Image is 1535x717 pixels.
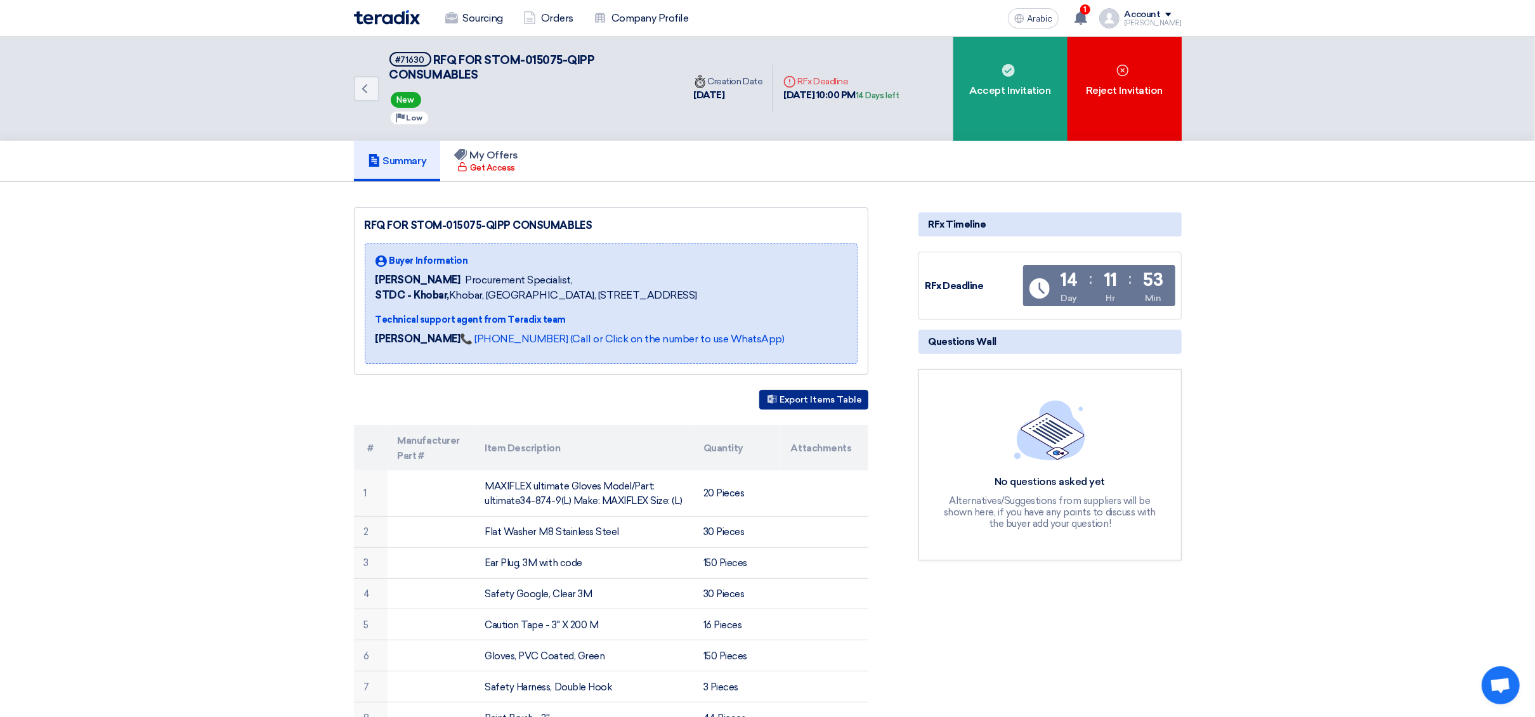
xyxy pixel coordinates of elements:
font: Summary [383,155,427,167]
font: My Offers [469,149,518,161]
font: 16 Pieces [703,619,742,631]
font: New [397,96,415,105]
button: Export Items Table [759,390,868,410]
font: 7 [364,681,370,693]
font: Get Access [470,163,515,172]
font: Reject Invitation [1086,84,1163,96]
font: Day [1061,293,1077,304]
font: : [1089,269,1092,288]
font: 14 [1061,269,1078,290]
font: 6 [364,650,370,662]
font: Quantity [703,442,743,454]
font: 150 Pieces [703,557,747,569]
font: 20 Pieces [703,488,745,499]
font: 1 [364,488,367,499]
font: Flat Washer M8 Stainless Steel [485,526,619,538]
font: # [367,442,374,454]
font: Company Profile [611,12,689,24]
font: Creation Date [708,76,763,87]
font: Sourcing [463,12,503,24]
font: Safety Harness, Double Hook [485,681,612,693]
font: Export Items Table [780,395,863,406]
a: 📞 [PHONE_NUMBER] (Call or Click on the number to use WhatsApp) [460,333,784,345]
font: Buyer Information [389,255,468,266]
font: RFQ FOR STOM-015075-QIPP CONSUMABLES [389,53,595,82]
font: 11 [1104,269,1117,290]
a: My Offers Get Access [440,141,532,181]
font: Safety Google, Clear 3M [485,588,592,600]
font: RFx Timeline [929,219,986,230]
font: Orders [541,12,573,24]
img: empty_state_list.svg [1014,400,1085,460]
font: [PERSON_NAME] [376,274,461,286]
font: Alternatives/Suggestions from suppliers will be shown here, if you have any points to discuss wit... [944,495,1156,529]
font: Gloves, PVC Coated, Green [485,650,604,662]
font: 30 Pieces [703,588,745,600]
font: 2 [364,526,369,538]
button: Arabic [1008,8,1059,29]
font: 30 Pieces [703,526,745,538]
font: 150 Pieces [703,650,747,662]
font: 53 [1143,269,1163,290]
font: Ear Plug, 3M with code [485,557,582,569]
font: Hr [1106,293,1114,304]
font: Caution Tape - 3" X 200 M [485,619,598,631]
div: Open chat [1482,666,1520,704]
a: Orders [513,4,584,32]
font: Min [1145,293,1161,304]
font: Arabic [1027,13,1052,24]
font: 4 [364,588,370,600]
font: Manufacturer Part # [398,435,460,462]
font: 14 Days left [856,91,899,100]
a: Summary [354,141,441,181]
font: 3 Pieces [703,681,738,693]
font: 1 [1083,5,1087,14]
font: RFx Deadline [797,76,848,87]
font: Item Description [485,442,560,454]
font: 3 [364,557,369,569]
font: STDC - Khobar, [376,289,449,301]
img: Teradix logo [354,10,420,25]
font: [PERSON_NAME] [376,333,461,345]
font: MAXIFLEX ultimate Gloves Model/Part: ultimate34-874-9(L) Make: MAXIFLEX Size: (L) [485,480,682,507]
a: Sourcing [435,4,513,32]
font: RFx Deadline [925,280,984,292]
font: No questions asked yet [995,475,1105,488]
font: Accept Invitation [970,84,1051,96]
font: #71630 [396,55,425,65]
font: RFQ FOR STOM-015075-QIPP CONSUMABLES [365,219,592,231]
font: Low [407,113,423,122]
font: [DATE] [694,89,725,101]
img: profile_test.png [1099,8,1120,29]
h5: RFQ FOR STOM-015075-QIPP CONSUMABLES [389,52,669,83]
font: Attachments [791,442,852,454]
font: Questions Wall [929,336,996,347]
font: [DATE] 10:00 PM [783,89,856,101]
font: 5 [364,619,369,631]
font: Account [1125,9,1161,20]
font: Technical support agent from Teradix team [376,314,566,325]
font: [PERSON_NAME] [1125,19,1182,27]
font: Procurement Specialist, [465,274,572,286]
font: : [1128,269,1132,288]
font: Khobar, [GEOGRAPHIC_DATA], [STREET_ADDRESS] [449,289,697,301]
